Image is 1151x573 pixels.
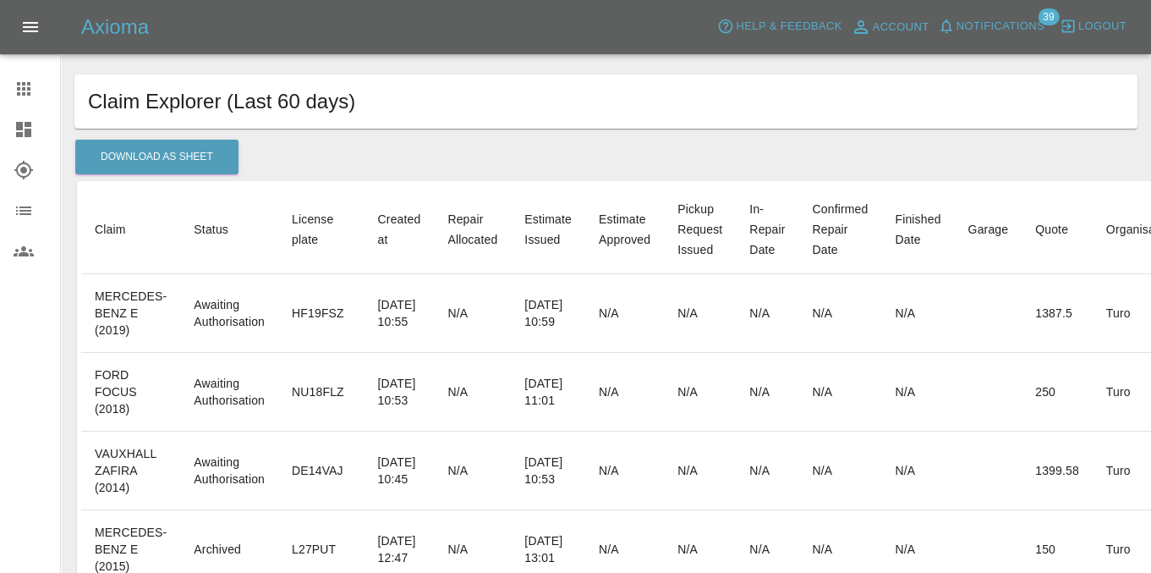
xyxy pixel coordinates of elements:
td: N/A [434,274,511,353]
span: 39 [1038,8,1059,25]
td: HF19FSZ [278,274,364,353]
td: N/A [798,274,881,353]
h1: Claim Explorer (Last 60 days) [88,88,1124,115]
td: [DATE] 11:01 [511,353,585,432]
button: Download As Sheet [75,140,238,174]
td: [DATE] 10:53 [511,432,585,510]
td: N/A [881,432,954,510]
th: Estimate Approved [585,185,664,274]
td: 1399.58 [1022,432,1093,510]
td: N/A [736,274,798,353]
button: Open drawer [10,7,51,47]
button: Logout [1055,14,1131,40]
td: [DATE] 10:53 [364,353,435,432]
td: N/A [664,353,736,432]
span: Logout [1078,17,1126,36]
td: N/A [664,274,736,353]
td: Awaiting Authorisation [180,274,278,353]
th: Created at [364,185,435,274]
td: 1387.5 [1022,274,1093,353]
td: N/A [798,353,881,432]
td: MERCEDES-BENZ E (2019) [81,274,180,353]
td: NU18FLZ [278,353,364,432]
th: Garage [955,185,1022,274]
td: N/A [585,432,664,510]
td: [DATE] 10:55 [364,274,435,353]
th: Repair Allocated [434,185,511,274]
td: N/A [585,353,664,432]
td: [DATE] 10:45 [364,432,435,510]
td: Awaiting Authorisation [180,353,278,432]
td: DE14VAJ [278,432,364,510]
td: Awaiting Authorisation [180,432,278,510]
span: Account [873,18,929,37]
button: Notifications [934,14,1049,40]
th: Pickup Request Issued [664,185,736,274]
td: N/A [798,432,881,510]
td: N/A [736,353,798,432]
td: [DATE] 10:59 [511,274,585,353]
td: N/A [434,432,511,510]
td: VAUXHALL ZAFIRA (2014) [81,432,180,510]
th: Claim [81,185,180,274]
button: Help & Feedback [713,14,846,40]
td: 250 [1022,353,1093,432]
th: Finished Date [881,185,954,274]
span: Notifications [956,17,1044,36]
td: N/A [881,274,954,353]
th: Estimate Issued [511,185,585,274]
td: N/A [434,353,511,432]
td: N/A [736,432,798,510]
td: N/A [585,274,664,353]
th: In-Repair Date [736,185,798,274]
span: Help & Feedback [736,17,841,36]
td: FORD FOCUS (2018) [81,353,180,432]
th: License plate [278,185,364,274]
a: Account [847,14,934,41]
th: Quote [1022,185,1093,274]
td: N/A [664,432,736,510]
th: Confirmed Repair Date [798,185,881,274]
h5: Axioma [81,14,149,41]
td: N/A [881,353,954,432]
th: Status [180,185,278,274]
